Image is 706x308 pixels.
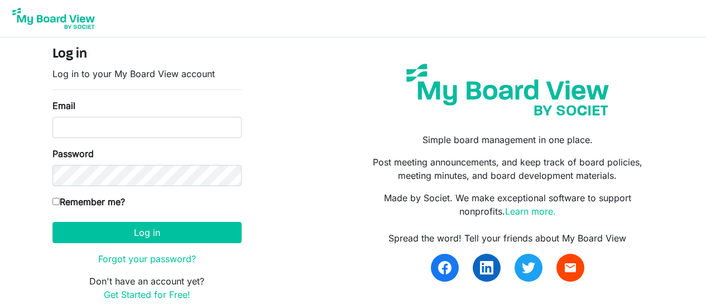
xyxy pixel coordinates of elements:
[52,195,125,209] label: Remember me?
[98,253,196,264] a: Forgot your password?
[52,99,75,112] label: Email
[52,46,242,63] h4: Log in
[52,198,60,205] input: Remember me?
[52,67,242,80] p: Log in to your My Board View account
[361,133,654,146] p: Simple board management in one place.
[505,206,556,217] a: Learn more.
[52,222,242,243] button: Log in
[361,191,654,218] p: Made by Societ. We make exceptional software to support nonprofits.
[9,4,98,32] img: My Board View Logo
[438,261,452,274] img: facebook.svg
[522,261,535,274] img: twitter.svg
[564,261,577,274] span: email
[398,55,617,124] img: my-board-view-societ.svg
[104,289,190,300] a: Get Started for Free!
[361,231,654,245] div: Spread the word! Tell your friends about My Board View
[52,147,94,160] label: Password
[52,274,242,301] p: Don't have an account yet?
[361,155,654,182] p: Post meeting announcements, and keep track of board policies, meeting minutes, and board developm...
[556,254,584,282] a: email
[480,261,493,274] img: linkedin.svg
